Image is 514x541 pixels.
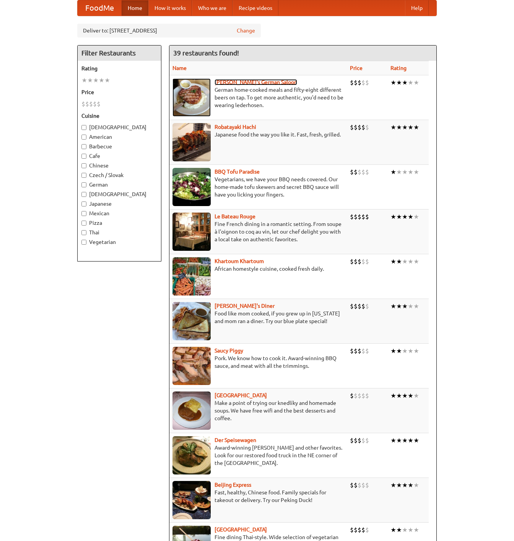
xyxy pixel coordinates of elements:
li: ★ [408,392,413,400]
li: ★ [390,123,396,132]
a: Who we are [192,0,233,16]
img: bateaurouge.jpg [172,213,211,251]
a: Der Speisewagen [215,437,256,443]
li: ★ [396,257,402,266]
li: ★ [390,213,396,221]
li: $ [354,213,358,221]
input: Czech / Slovak [81,173,86,178]
a: BBQ Tofu Paradise [215,169,260,175]
label: Japanese [81,200,157,208]
input: [DEMOGRAPHIC_DATA] [81,192,86,197]
li: ★ [413,392,419,400]
li: ★ [390,526,396,534]
li: $ [361,123,365,132]
a: [GEOGRAPHIC_DATA] [215,526,267,533]
input: American [81,135,86,140]
li: $ [365,213,369,221]
li: $ [97,100,101,108]
li: $ [361,168,365,176]
h4: Filter Restaurants [78,45,161,61]
li: ★ [413,123,419,132]
li: ★ [408,526,413,534]
label: American [81,133,157,141]
label: Czech / Slovak [81,171,157,179]
input: Japanese [81,201,86,206]
a: Saucy Piggy [215,348,243,354]
li: ★ [408,257,413,266]
li: ★ [402,78,408,87]
li: $ [361,436,365,445]
li: ★ [402,168,408,176]
li: ★ [413,213,419,221]
li: $ [85,100,89,108]
li: ★ [396,213,402,221]
a: Khartoum Khartoum [215,258,264,264]
li: ★ [413,78,419,87]
li: $ [365,436,369,445]
li: $ [354,436,358,445]
input: Chinese [81,163,86,168]
img: esthers.jpg [172,78,211,117]
li: ★ [390,78,396,87]
li: ★ [396,78,402,87]
li: $ [365,78,369,87]
li: ★ [396,168,402,176]
li: ★ [413,526,419,534]
li: $ [358,78,361,87]
li: $ [350,392,354,400]
li: $ [358,526,361,534]
p: Make a point of trying our knedlíky and homemade soups. We have free wifi and the best desserts a... [172,399,344,422]
li: ★ [408,481,413,489]
li: $ [354,257,358,266]
p: Fast, healthy, Chinese food. Family specials for takeout or delivery. Try our Peking Duck! [172,489,344,504]
li: $ [350,213,354,221]
li: $ [358,257,361,266]
input: Barbecue [81,144,86,149]
label: Pizza [81,219,157,227]
li: ★ [408,347,413,355]
a: Name [172,65,187,71]
li: ★ [396,436,402,445]
a: [GEOGRAPHIC_DATA] [215,392,267,398]
li: $ [354,526,358,534]
img: robatayaki.jpg [172,123,211,161]
li: ★ [390,481,396,489]
p: African homestyle cuisine, cooked fresh daily. [172,265,344,273]
li: $ [354,392,358,400]
li: ★ [81,76,87,84]
li: ★ [402,436,408,445]
li: ★ [396,302,402,310]
li: ★ [390,257,396,266]
a: Change [237,27,255,34]
li: ★ [396,123,402,132]
h5: Rating [81,65,157,72]
li: ★ [390,302,396,310]
label: Chinese [81,162,157,169]
li: $ [361,257,365,266]
label: [DEMOGRAPHIC_DATA] [81,123,157,131]
li: ★ [402,481,408,489]
img: sallys.jpg [172,302,211,340]
img: beijing.jpg [172,481,211,519]
li: ★ [408,123,413,132]
a: Le Bateau Rouge [215,213,255,219]
li: $ [358,302,361,310]
li: $ [350,168,354,176]
li: $ [358,436,361,445]
li: ★ [396,392,402,400]
a: [PERSON_NAME]'s Diner [215,303,275,309]
a: Robatayaki Hachi [215,124,256,130]
li: ★ [402,213,408,221]
li: ★ [390,168,396,176]
label: Cafe [81,152,157,160]
li: $ [93,100,97,108]
li: ★ [396,481,402,489]
input: German [81,182,86,187]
